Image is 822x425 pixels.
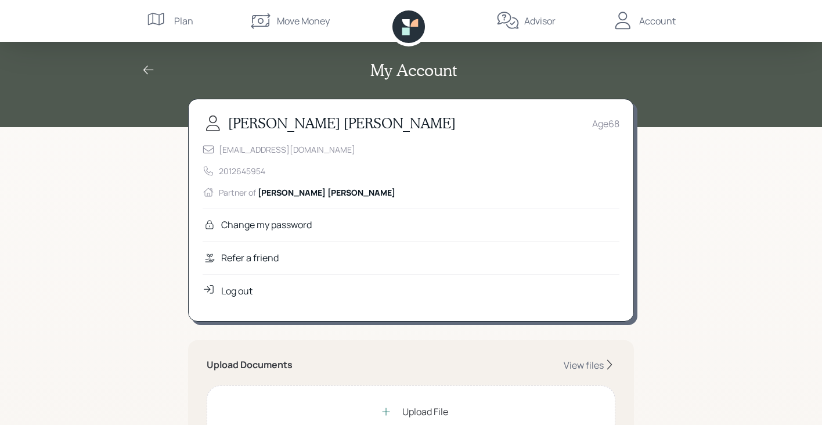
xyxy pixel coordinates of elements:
[277,14,330,28] div: Move Money
[221,284,253,298] div: Log out
[258,187,395,198] span: [PERSON_NAME] [PERSON_NAME]
[219,165,265,177] div: 2012645954
[228,115,456,132] h3: [PERSON_NAME] [PERSON_NAME]
[402,405,448,419] div: Upload File
[564,359,604,372] div: View files
[639,14,676,28] div: Account
[207,359,293,370] h5: Upload Documents
[524,14,556,28] div: Advisor
[174,14,193,28] div: Plan
[592,117,619,131] div: Age 68
[221,251,279,265] div: Refer a friend
[219,186,395,199] div: Partner of
[221,218,312,232] div: Change my password
[219,143,355,156] div: [EMAIL_ADDRESS][DOMAIN_NAME]
[370,60,457,80] h2: My Account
